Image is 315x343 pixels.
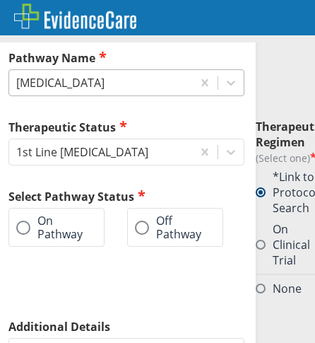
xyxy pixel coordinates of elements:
[8,319,244,335] label: Additional Details
[14,4,136,29] img: EvidenceCare
[256,151,310,165] span: (Select one)
[16,214,83,240] label: On Pathway
[135,214,201,240] label: Off Pathway
[8,188,244,204] h2: Select Pathway Status
[8,119,244,135] label: Therapeutic Status
[16,144,148,160] div: 1st Line [MEDICAL_DATA]
[256,281,302,296] label: None
[8,50,244,66] label: Pathway Name
[16,75,105,91] div: [MEDICAL_DATA]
